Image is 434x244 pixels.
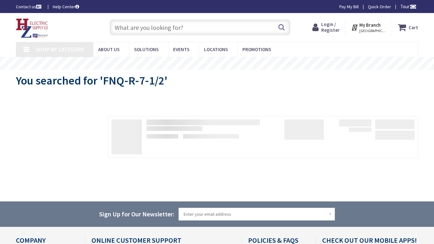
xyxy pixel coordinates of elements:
[36,46,84,53] span: Shop By Category
[16,18,48,38] img: HZ Electric Supply
[398,22,418,33] a: Cart
[179,208,335,220] input: Enter your email address
[321,21,340,33] span: Login / Register
[400,3,417,10] span: Tour
[359,22,381,28] strong: My Branch
[368,3,391,10] a: Quick Order
[134,46,159,52] span: Solutions
[98,46,119,52] span: About Us
[99,210,174,218] span: Sign Up for Our Newsletter:
[242,46,271,52] span: Promotions
[16,3,43,10] a: Contact us
[166,60,279,67] rs-layer: Free Same Day Pickup at 8 Locations
[173,46,189,52] span: Events
[359,28,386,33] span: [GEOGRAPHIC_DATA], [GEOGRAPHIC_DATA]
[409,22,418,33] strong: Cart
[16,73,167,88] span: You searched for 'FNQ-R-7-1/2'
[312,22,340,33] a: Login / Register
[204,46,228,52] span: Locations
[110,19,290,35] input: What are you looking for?
[339,3,359,10] a: Pay My Bill
[53,3,79,10] a: Help Center
[351,22,386,33] div: My Branch [GEOGRAPHIC_DATA], [GEOGRAPHIC_DATA]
